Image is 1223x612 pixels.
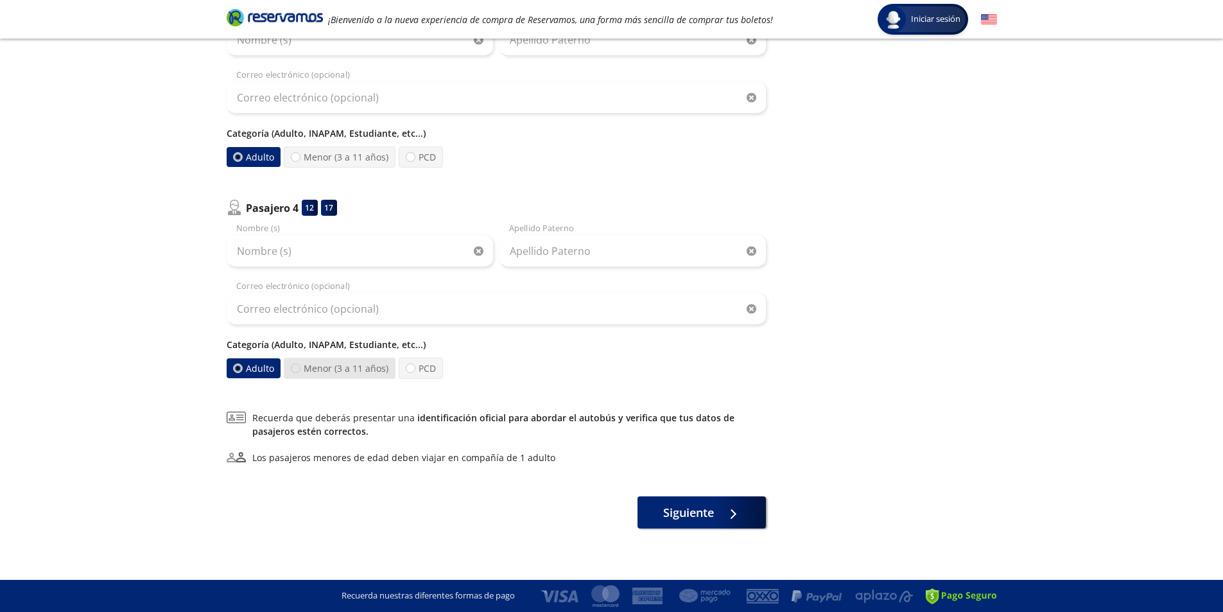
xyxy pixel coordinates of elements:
[227,8,323,27] i: Brand Logo
[302,200,318,216] div: 12
[663,504,714,521] span: Siguiente
[906,13,966,26] span: Iniciar sesión
[227,127,766,140] p: Categoría (Adulto, INAPAM, Estudiante, etc...)
[638,496,766,529] button: Siguiente
[227,338,766,351] p: Categoría (Adulto, INAPAM, Estudiante, etc...)
[226,358,280,378] label: Adulto
[226,147,280,167] label: Adulto
[227,82,766,114] input: Correo electrónico (opcional)
[227,235,493,267] input: Nombre (s)
[499,24,766,56] input: Apellido Paterno
[252,412,734,437] a: identificación oficial para abordar el autobús y verifica que tus datos de pasajeros estén correc...
[252,411,766,438] span: Recuerda que deberás presentar una
[227,293,766,325] input: Correo electrónico (opcional)
[399,358,443,379] label: PCD
[246,200,299,216] p: Pasajero 4
[321,200,337,216] div: 17
[328,13,773,26] em: ¡Bienvenido a la nueva experiencia de compra de Reservamos, una forma más sencilla de comprar tus...
[284,146,395,168] label: Menor (3 a 11 años)
[342,590,515,602] p: Recuerda nuestras diferentes formas de pago
[227,24,493,56] input: Nombre (s)
[252,451,555,464] div: Los pasajeros menores de edad deben viajar en compañía de 1 adulto
[227,8,323,31] a: Brand Logo
[284,358,395,379] label: Menor (3 a 11 años)
[399,146,443,168] label: PCD
[981,12,997,28] button: English
[499,235,766,267] input: Apellido Paterno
